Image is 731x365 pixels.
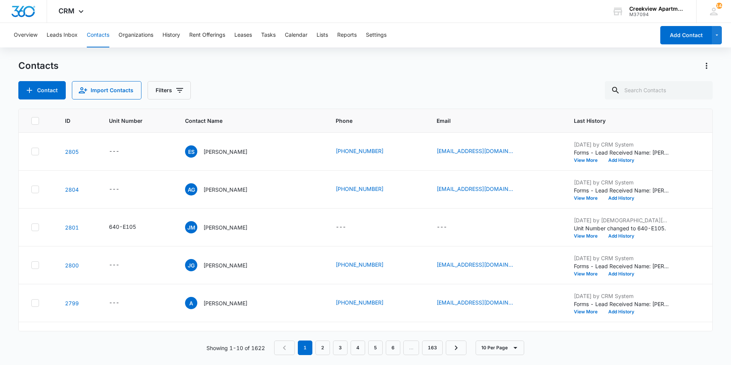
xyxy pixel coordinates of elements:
[333,341,348,355] a: Page 3
[315,341,330,355] a: Page 2
[603,272,640,276] button: Add History
[603,234,640,238] button: Add History
[234,23,252,47] button: Leases
[574,216,669,224] p: [DATE] by [DEMOGRAPHIC_DATA][PERSON_NAME]
[203,148,247,156] p: [PERSON_NAME]
[574,254,669,262] p: [DATE] by CRM System
[574,262,669,270] p: Forms - Lead Received Name: [PERSON_NAME] Email: [EMAIL_ADDRESS][DOMAIN_NAME] Phone: [PHONE_NUMBE...
[574,140,669,148] p: [DATE] by CRM System
[386,341,400,355] a: Page 6
[72,81,141,99] button: Import Contacts
[574,148,669,156] p: Forms - Lead Received Name: [PERSON_NAME] Email: [EMAIL_ADDRESS][DOMAIN_NAME] Phone: [PHONE_NUMBE...
[437,298,513,306] a: [EMAIL_ADDRESS][DOMAIN_NAME]
[206,344,265,352] p: Showing 1-10 of 1622
[336,185,397,194] div: Phone - (970) 451-3249 - Select to Edit Field
[203,299,247,307] p: [PERSON_NAME]
[285,23,307,47] button: Calendar
[336,147,397,156] div: Phone - (505) 550-4260 - Select to Edit Field
[700,60,713,72] button: Actions
[574,186,669,194] p: Forms - Lead Received Name: [PERSON_NAME] Email: [EMAIL_ADDRESS][DOMAIN_NAME] Phone: [PHONE_NUMBE...
[437,147,527,156] div: Email - esepeda4574@icloud.com - Select to Edit Field
[261,23,276,47] button: Tasks
[58,7,75,15] span: CRM
[336,298,397,308] div: Phone - (970) 294-1772 - Select to Edit Field
[109,185,119,194] div: ---
[148,81,191,99] button: Filters
[574,234,603,238] button: View More
[446,341,466,355] a: Next Page
[274,341,466,355] nav: Pagination
[189,23,225,47] button: Rent Offerings
[65,224,79,231] a: Navigate to contact details page for Jonny Moreno
[109,261,119,270] div: ---
[476,341,524,355] button: 10 Per Page
[366,23,387,47] button: Settings
[437,185,527,194] div: Email - agonzalez00013@gmail.com - Select to Edit Field
[336,117,407,125] span: Phone
[574,272,603,276] button: View More
[336,147,383,155] a: [PHONE_NUMBER]
[185,183,261,196] div: Contact Name - Ashley Gonzalez - Select to Edit Field
[437,298,527,308] div: Email - razoarnold652@gmail.com - Select to Edit Field
[185,297,261,309] div: Contact Name - Arnold - Select to Edit Field
[109,185,133,194] div: Unit Number - - Select to Edit Field
[629,12,685,17] div: account id
[203,223,247,231] p: [PERSON_NAME]
[185,117,306,125] span: Contact Name
[574,117,689,125] span: Last History
[368,341,383,355] a: Page 5
[574,158,603,163] button: View More
[336,261,383,269] a: [PHONE_NUMBER]
[336,223,346,232] div: ---
[716,3,722,9] span: 144
[603,310,640,314] button: Add History
[603,196,640,200] button: Add History
[65,262,79,269] a: Navigate to contact details page for Jessica Garcia-Rivas
[109,261,133,270] div: Unit Number - - Select to Edit Field
[437,223,461,232] div: Email - - Select to Edit Field
[337,23,357,47] button: Reports
[185,183,197,196] span: AG
[574,292,669,300] p: [DATE] by CRM System
[317,23,328,47] button: Lists
[47,23,78,47] button: Leads Inbox
[298,341,312,355] em: 1
[437,223,447,232] div: ---
[109,298,119,308] div: ---
[185,259,197,271] span: JG
[603,158,640,163] button: Add History
[574,330,669,338] p: [DATE] by [PERSON_NAME]
[437,261,513,269] a: [EMAIL_ADDRESS][DOMAIN_NAME]
[109,223,136,231] div: 640-E105
[351,341,365,355] a: Page 4
[437,117,544,125] span: Email
[185,297,197,309] span: A
[716,3,722,9] div: notifications count
[185,221,197,233] span: JM
[574,310,603,314] button: View More
[422,341,443,355] a: Page 163
[185,221,261,233] div: Contact Name - Jonny Moreno - Select to Edit Field
[660,26,712,44] button: Add Contact
[574,178,669,186] p: [DATE] by CRM System
[336,185,383,193] a: [PHONE_NUMBER]
[629,6,685,12] div: account name
[437,261,527,270] div: Email - garciarivasjessica1@gmail.com - Select to Edit Field
[574,300,669,308] p: Forms - Lead Received Name: [PERSON_NAME] Email: [EMAIL_ADDRESS][DOMAIN_NAME] Phone: [PHONE_NUMBE...
[14,23,37,47] button: Overview
[437,147,513,155] a: [EMAIL_ADDRESS][DOMAIN_NAME]
[109,117,167,125] span: Unit Number
[109,147,119,156] div: ---
[65,148,79,155] a: Navigate to contact details page for Efraim Sepeda
[574,196,603,200] button: View More
[203,261,247,269] p: [PERSON_NAME]
[65,117,80,125] span: ID
[65,300,79,306] a: Navigate to contact details page for Arnold
[605,81,713,99] input: Search Contacts
[185,145,197,158] span: ES
[109,147,133,156] div: Unit Number - - Select to Edit Field
[185,259,261,271] div: Contact Name - Jessica Garcia-Rivas - Select to Edit Field
[109,223,150,232] div: Unit Number - 640-E105 - Select to Edit Field
[203,186,247,194] p: [PERSON_NAME]
[18,60,58,72] h1: Contacts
